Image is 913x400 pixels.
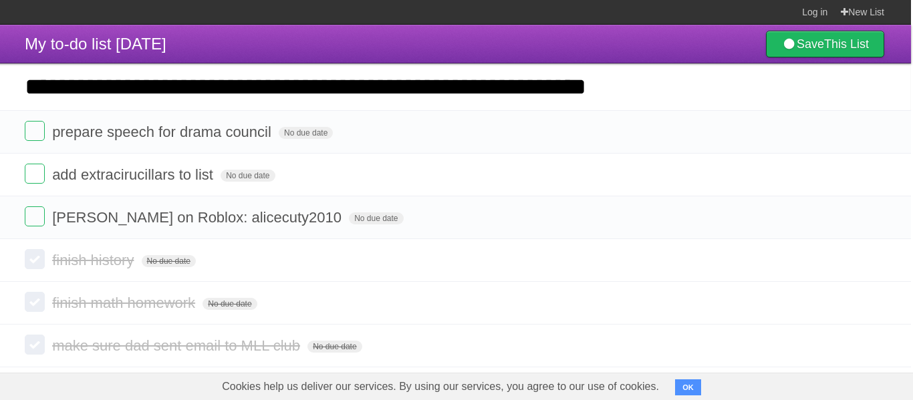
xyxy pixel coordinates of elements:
[25,164,45,184] label: Done
[52,337,303,354] span: make sure dad sent email to MLL club
[25,335,45,355] label: Done
[25,249,45,269] label: Done
[25,206,45,226] label: Done
[52,209,345,226] span: [PERSON_NAME] on Roblox: alicecuty2010
[52,124,275,140] span: prepare speech for drama council
[221,170,275,182] span: No due date
[209,373,672,400] span: Cookies help us deliver our services. By using our services, you agree to our use of cookies.
[52,252,137,268] span: finish history
[279,127,333,139] span: No due date
[824,37,869,51] b: This List
[675,379,701,395] button: OK
[307,341,362,353] span: No due date
[52,166,217,183] span: add extracirucillars to list
[25,292,45,312] label: Done
[349,212,403,224] span: No due date
[766,31,884,57] a: SaveThis List
[203,298,257,310] span: No due date
[25,35,166,53] span: My to-do list [DATE]
[52,294,199,311] span: finish math homework
[25,121,45,141] label: Done
[142,255,196,267] span: No due date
